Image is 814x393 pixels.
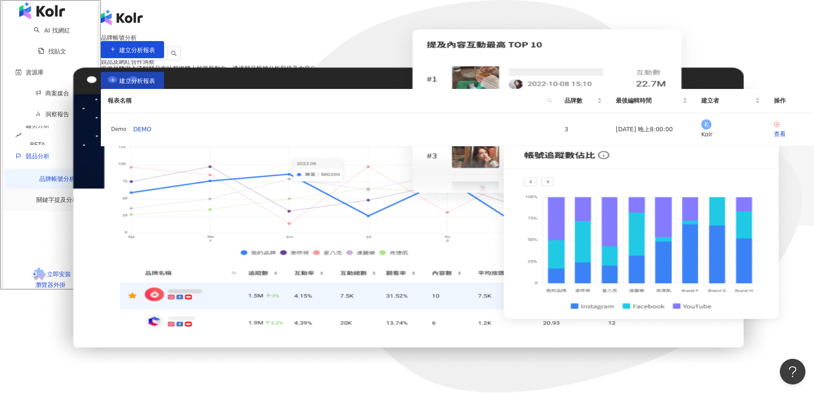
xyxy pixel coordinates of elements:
span: 最後編輯時間 [616,96,681,105]
span: K [704,120,708,129]
iframe: Help Scout Beacon - Open [780,359,805,384]
span: search [546,94,554,107]
td: [DATE] 晚上8:00:00 [609,112,694,146]
th: 操作 [767,89,814,112]
span: 品牌數 [564,96,595,105]
span: 建立者 [701,96,753,105]
span: search [547,98,552,103]
a: DEMO [133,124,152,134]
td: 3 [558,112,609,146]
th: 品牌數 [558,89,609,112]
div: Kolr [701,130,760,139]
div: 查看 [774,129,807,139]
span: 報表名稱 [108,96,544,105]
span: Demo [108,124,130,134]
th: 最後編輯時間 [609,89,694,112]
span: 建立分析報表 [119,77,155,84]
a: 查看 [774,121,807,139]
button: 建立分析報表 [101,72,164,89]
th: 建立者 [694,89,767,112]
